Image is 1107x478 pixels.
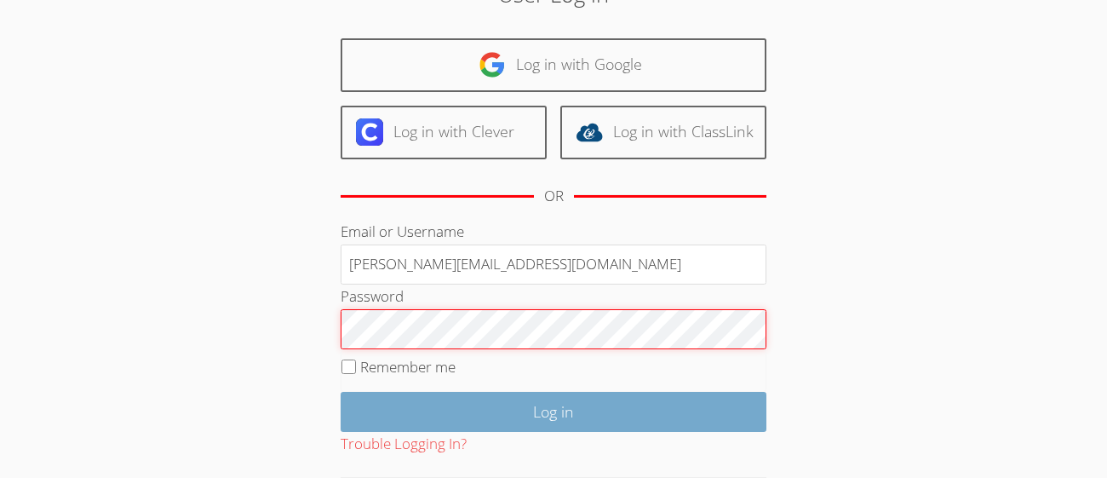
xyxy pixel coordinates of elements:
label: Password [341,286,404,306]
label: Email or Username [341,222,464,241]
img: classlink-logo-d6bb404cc1216ec64c9a2012d9dc4662098be43eaf13dc465df04b49fa7ab582.svg [576,118,603,146]
a: Log in with ClassLink [560,106,766,159]
div: OR [544,184,564,209]
a: Log in with Clever [341,106,547,159]
img: google-logo-50288ca7cdecda66e5e0955fdab243c47b7ad437acaf1139b6f446037453330a.svg [479,51,506,78]
button: Trouble Logging In? [341,432,467,457]
input: Log in [341,392,766,432]
label: Remember me [360,357,456,377]
a: Log in with Google [341,38,766,92]
img: clever-logo-6eab21bc6e7a338710f1a6ff85c0baf02591cd810cc4098c63d3a4b26e2feb20.svg [356,118,383,146]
